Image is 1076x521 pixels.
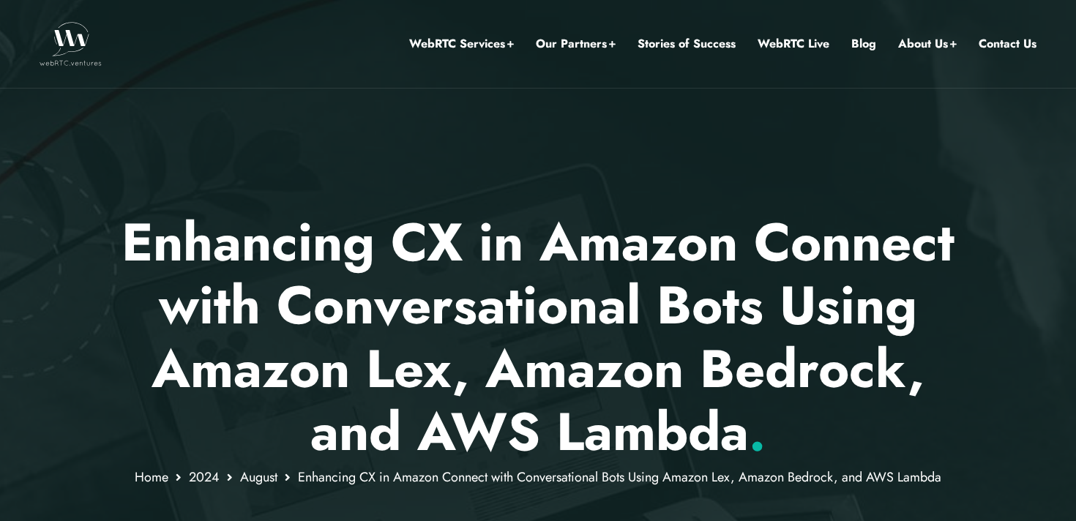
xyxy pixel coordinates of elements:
a: Contact Us [979,34,1036,53]
a: Blog [851,34,876,53]
a: Home [135,468,168,487]
span: Enhancing CX in Amazon Connect with Conversational Bots Using Amazon Lex, Amazon Bedrock, and AWS... [298,468,941,487]
a: WebRTC Services [409,34,514,53]
a: WebRTC Live [758,34,829,53]
a: 2024 [189,468,220,487]
a: About Us [898,34,957,53]
p: Enhancing CX in Amazon Connect with Conversational Bots Using Amazon Lex, Amazon Bedrock, and AWS... [110,211,967,464]
a: August [240,468,277,487]
span: . [749,394,766,470]
a: Stories of Success [638,34,736,53]
img: WebRTC.ventures [40,22,102,66]
a: Our Partners [536,34,616,53]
